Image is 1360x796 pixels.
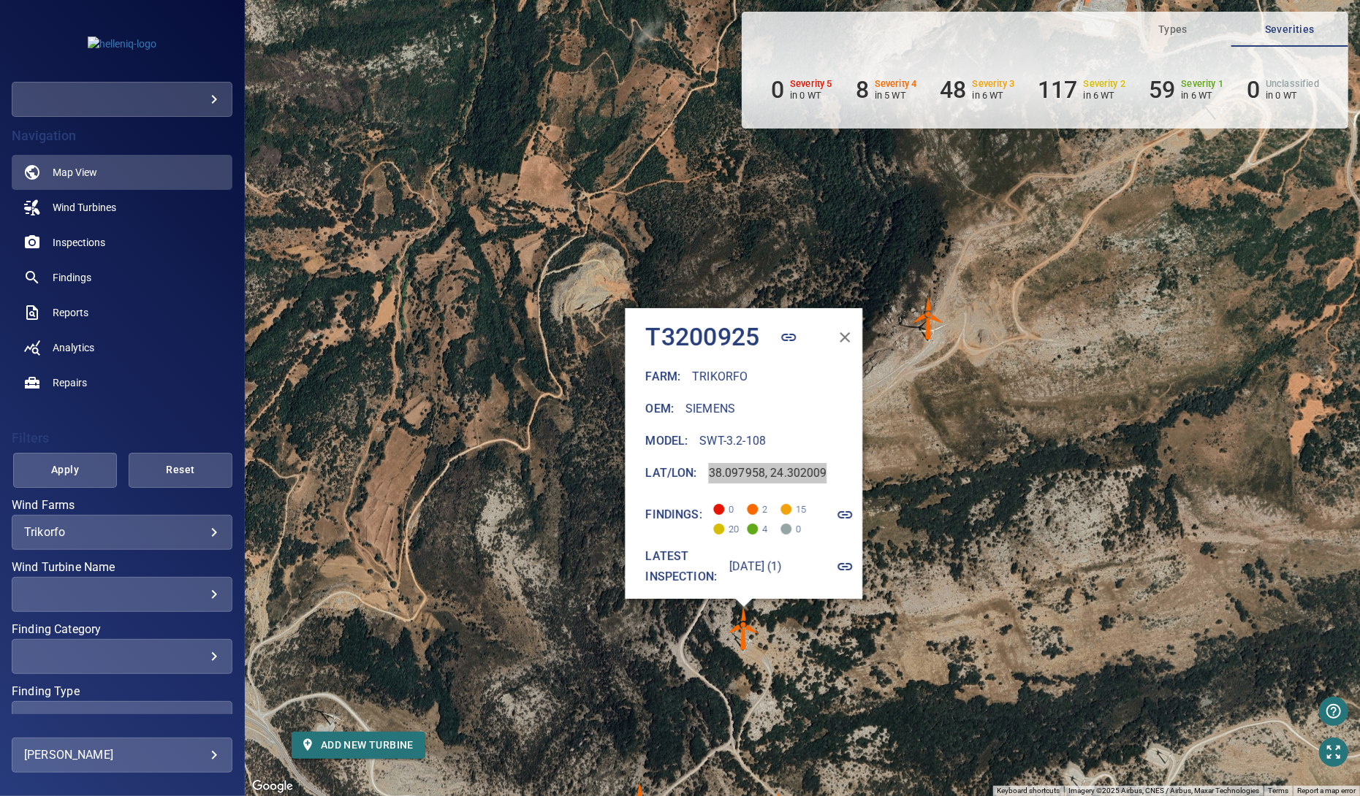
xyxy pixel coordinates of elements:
span: Map View [53,165,97,180]
h6: 8 [856,76,869,104]
span: Reports [53,305,88,320]
li: Severity 5 [771,76,832,104]
img: windFarmIconCat4.svg [907,296,951,340]
button: Keyboard shortcuts [997,786,1060,796]
span: Severity 4 [748,504,759,515]
button: Apply [13,453,117,488]
h6: Severity 1 [1182,79,1224,89]
h6: 117 [1038,76,1077,104]
h6: 48 [940,76,966,104]
label: Finding Type [12,686,232,697]
h4: Filters [12,431,232,445]
span: Severity 2 [714,524,725,535]
label: Finding Category [12,624,232,635]
h6: Trikorfo [692,367,748,387]
h6: Farm : [645,367,680,387]
p: in 5 WT [875,90,917,101]
span: Severity 1 [748,524,759,535]
span: 15 [781,495,805,515]
a: inspections noActive [12,225,232,260]
a: Report a map error [1297,787,1356,795]
span: Severity Unclassified [781,524,792,535]
a: windturbines noActive [12,190,232,225]
gmp-advanced-marker: T3200925 [722,607,766,651]
span: Add new turbine [303,736,414,754]
a: repairs noActive [12,365,232,400]
span: 0 [714,495,737,515]
li: Severity Unclassified [1247,76,1319,104]
img: windFarmIconCat4.svg [722,607,766,651]
h6: SWT-3.2-108 [699,431,766,451]
span: Wind Turbines [53,200,116,215]
span: Severities [1240,20,1340,39]
div: Finding Type [12,701,232,736]
h6: 38.097958, 24.302009 [709,463,827,483]
span: Apply [31,461,99,479]
label: Wind Turbine Name [12,562,232,573]
span: 2 [748,495,771,515]
img: Google [248,777,297,796]
div: Wind Farms [12,515,232,550]
li: Severity 2 [1038,76,1125,104]
a: Terms (opens in new tab) [1268,787,1288,795]
li: Severity 1 [1149,76,1223,104]
span: 20 [714,515,737,535]
h6: 0 [771,76,784,104]
a: findings noActive [12,260,232,295]
li: Severity 3 [940,76,1014,104]
label: Wind Farms [12,500,232,511]
p: in 0 WT [790,90,832,101]
div: [PERSON_NAME] [24,743,220,767]
h6: 59 [1149,76,1175,104]
span: Types [1123,20,1223,39]
h6: Severity 5 [790,79,832,89]
a: analytics noActive [12,330,232,365]
span: Severity 5 [714,504,725,515]
a: reports noActive [12,295,232,330]
span: Repairs [53,375,87,390]
span: Analytics [53,340,94,355]
div: helleniq [12,82,232,117]
span: Severity 3 [781,504,792,515]
p: in 6 WT [1182,90,1224,101]
span: 4 [748,515,771,535]
h4: T3200925 [645,322,759,353]
h6: Lat/Lon : [645,463,696,483]
div: Wind Turbine Name [12,577,232,612]
span: Findings [53,270,91,285]
h6: Model : [645,431,688,451]
h6: Severity 4 [875,79,917,89]
div: Finding Category [12,639,232,674]
span: Inspections [53,235,105,250]
gmp-advanced-marker: T3200924 [907,296,951,340]
h6: 0 [1247,76,1260,104]
a: map active [12,155,232,190]
img: helleniq-logo [88,37,156,51]
p: in 6 WT [1084,90,1126,101]
h6: Siemens [685,399,735,419]
a: Open this area in Google Maps (opens a new window) [248,777,297,796]
h6: Oem : [645,399,674,419]
h6: [DATE] (1) [729,556,783,577]
p: in 0 WT [1266,90,1319,101]
h6: Severity 2 [1084,79,1126,89]
h6: Findings: [645,505,702,525]
button: Reset [129,453,232,488]
p: in 6 WT [973,90,1015,101]
h6: Severity 3 [973,79,1015,89]
button: Add new turbine [292,732,425,759]
div: Trikorfo [24,525,220,539]
span: 0 [781,515,805,535]
h6: Latest inspection: [645,546,718,587]
span: Reset [147,461,214,479]
h6: Unclassified [1266,79,1319,89]
span: Imagery ©2025 Airbus, CNES / Airbus, Maxar Technologies [1068,787,1259,795]
h4: Navigation [12,129,232,143]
